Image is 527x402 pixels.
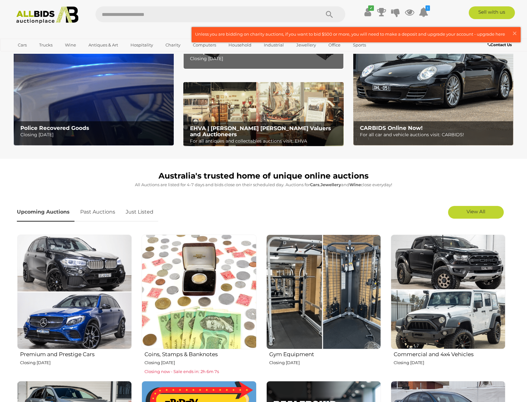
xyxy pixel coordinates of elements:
img: Premium and Prestige Cars [17,235,132,349]
strong: Jewellery [320,182,341,187]
b: Contact Us [488,42,512,47]
a: Past Auctions [75,203,120,222]
img: Allbids.com.au [13,6,82,24]
h2: Gym Equipment [269,350,381,357]
b: Police Recovered Goods [20,125,89,131]
span: View All [467,208,485,215]
img: EHVA | Evans Hastings Valuers and Auctioneers [183,82,343,146]
a: Upcoming Auctions [17,203,74,222]
a: Sell with us [469,6,515,19]
a: Jewellery [292,40,320,50]
p: Closing [DATE] [269,359,381,366]
span: × [512,27,517,39]
img: Commercial and 4x4 Vehicles [391,235,505,349]
i: ✔ [368,5,374,11]
button: Search [313,6,345,22]
a: Antiques & Art [84,40,122,50]
a: Police Recovered Goods Police Recovered Goods Closing [DATE] [14,5,174,145]
a: Just Listed [121,203,158,222]
a: Gym Equipment Closing [DATE] [266,234,381,376]
a: Coins, Stamps & Banknotes Closing [DATE] Closing now - Sale ends in: 2h 6m 7s [141,234,256,376]
a: 1 [419,6,428,18]
a: Premium and Prestige Cars Closing [DATE] [17,234,132,376]
p: All Auctions are listed for 4-7 days and bids close on their scheduled day. Auctions for , and cl... [17,181,510,188]
b: EHVA | [PERSON_NAME] [PERSON_NAME] Valuers and Auctioneers [190,125,331,138]
a: Charity [161,40,185,50]
b: CARBIDS Online Now! [360,125,423,131]
h2: Coins, Stamps & Banknotes [144,350,256,357]
a: Office [324,40,345,50]
p: Closing [DATE] [190,55,340,63]
img: Police Recovered Goods [14,5,174,145]
a: Household [224,40,256,50]
a: Wine [61,40,80,50]
strong: Wine [349,182,361,187]
a: Contact Us [488,41,513,48]
span: Closing now - Sale ends in: 2h 6m 7s [144,369,219,374]
a: Cars [14,40,31,50]
a: ✔ [363,6,372,18]
a: Commercial and 4x4 Vehicles Closing [DATE] [390,234,505,376]
strong: Cars [310,182,320,187]
a: Hospitality [126,40,157,50]
a: [GEOGRAPHIC_DATA] [14,50,67,61]
h2: Commercial and 4x4 Vehicles [394,350,505,357]
img: Gym Equipment [266,235,381,349]
a: CARBIDS Online Now! CARBIDS Online Now! For all car and vehicle auctions visit: CARBIDS! [353,5,513,145]
p: Closing [DATE] [394,359,505,366]
p: Closing [DATE] [144,359,256,366]
i: 1 [425,5,430,11]
img: CARBIDS Online Now! [353,5,513,145]
a: Trucks [35,40,57,50]
a: Sports [349,40,370,50]
a: Industrial [260,40,288,50]
p: For all car and vehicle auctions visit: CARBIDS! [360,131,510,139]
p: Closing [DATE] [20,359,132,366]
p: For all antiques and collectables auctions visit: EHVA [190,137,340,145]
a: Computers [189,40,220,50]
h1: Australia's trusted home of unique online auctions [17,172,510,180]
p: Closing [DATE] [20,131,170,139]
h2: Premium and Prestige Cars [20,350,132,357]
a: EHVA | Evans Hastings Valuers and Auctioneers EHVA | [PERSON_NAME] [PERSON_NAME] Valuers and Auct... [183,82,343,146]
a: View All [448,206,504,219]
img: Coins, Stamps & Banknotes [142,235,256,349]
